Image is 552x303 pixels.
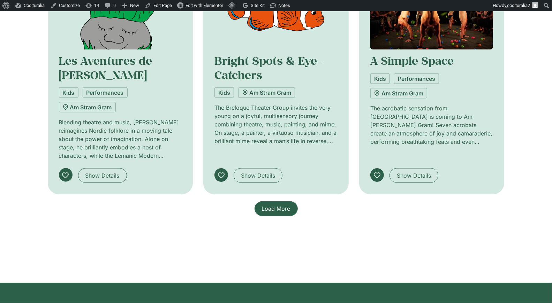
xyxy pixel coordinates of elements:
[370,53,454,68] a: A Simple Space
[214,103,338,145] p: The Breloque Theater Group invites the very young on a joyful, multisensory journey combining the...
[390,168,438,183] a: Show Details
[85,171,120,180] span: Show Details
[370,104,493,146] p: The acrobatic sensation from [GEOGRAPHIC_DATA] is coming to Am [PERSON_NAME] Gram! Seven acrobats...
[214,53,322,82] a: Bright Spots & Eye-Catchers
[214,87,234,98] a: Kids
[262,204,290,213] span: Load More
[59,53,152,82] a: Les Aventures de [PERSON_NAME]
[370,73,390,84] a: Kids
[255,201,298,216] a: Load More
[507,3,530,8] span: coolturalia2
[186,3,223,8] span: Edit with Elementor
[370,88,427,99] a: Am Stram Gram
[78,168,127,183] a: Show Details
[59,102,116,112] a: Am Stram Gram
[83,87,128,98] a: Performances
[59,87,78,98] a: Kids
[238,87,295,98] a: Am Stram Gram
[241,171,275,180] span: Show Details
[397,171,431,180] span: Show Details
[394,73,439,84] a: Performances
[234,168,282,183] a: Show Details
[251,3,265,8] span: Site Kit
[59,118,182,160] p: Blending theatre and music, [PERSON_NAME] reimagines Nordic folklore in a moving tale about the p...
